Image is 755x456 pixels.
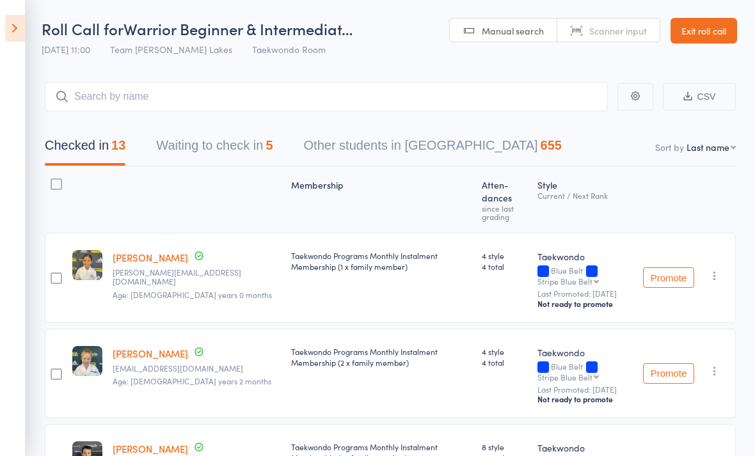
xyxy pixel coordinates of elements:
small: Last Promoted: [DATE] [537,289,633,298]
div: Last name [687,141,729,153]
span: Roll Call for [42,18,123,39]
button: Promote [643,363,694,384]
div: Taekwondo [537,346,633,359]
span: [DATE] 11:00 [42,43,90,56]
span: Warrior Beginner & Intermediat… [123,18,353,39]
div: Not ready to promote [537,299,633,309]
div: Style [532,172,638,227]
img: image1717815425.png [72,250,102,280]
div: since last grading [482,204,527,221]
small: meenalgupta@live.com.au [113,268,281,287]
div: 655 [541,138,562,152]
div: Atten­dances [477,172,532,227]
span: 4 total [482,261,527,272]
div: Stripe Blue Belt [537,373,592,381]
button: Checked in13 [45,132,125,166]
a: [PERSON_NAME] [113,251,188,264]
button: Promote [643,267,694,288]
small: cusackolivia43@gmail.com [113,364,281,373]
a: [PERSON_NAME] [113,442,188,455]
div: Blue Belt [537,266,633,285]
button: CSV [663,83,736,111]
span: Team [PERSON_NAME] Lakes [110,43,232,56]
div: Current / Next Rank [537,191,633,200]
div: Membership [286,172,477,227]
span: 4 style [482,346,527,357]
div: Not ready to promote [537,394,633,404]
div: 13 [111,138,125,152]
a: Exit roll call [671,18,737,43]
small: Last Promoted: [DATE] [537,385,633,394]
label: Sort by [655,141,684,153]
button: Waiting to check in5 [156,132,273,166]
div: Taekwondo [537,250,633,263]
span: Scanner input [589,24,647,37]
span: Taekwondo Room [252,43,326,56]
img: image1710539261.png [72,346,102,376]
span: Manual search [482,24,544,37]
div: Stripe Blue Belt [537,277,592,285]
div: Taekwondo Programs Monthly Instalment Membership (1 x family member) [291,250,472,272]
span: Age: [DEMOGRAPHIC_DATA] years 2 months [113,375,271,386]
div: Taekwondo [537,441,633,454]
a: [PERSON_NAME] [113,347,188,360]
div: 5 [266,138,273,152]
span: 4 total [482,357,527,368]
span: 4 style [482,250,527,261]
input: Search by name [45,82,608,111]
span: 8 style [482,441,527,452]
span: Age: [DEMOGRAPHIC_DATA] years 0 months [113,289,272,300]
div: Blue Belt [537,362,633,381]
button: Other students in [GEOGRAPHIC_DATA]655 [304,132,562,166]
div: Taekwondo Programs Monthly Instalment Membership (2 x family member) [291,346,472,368]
